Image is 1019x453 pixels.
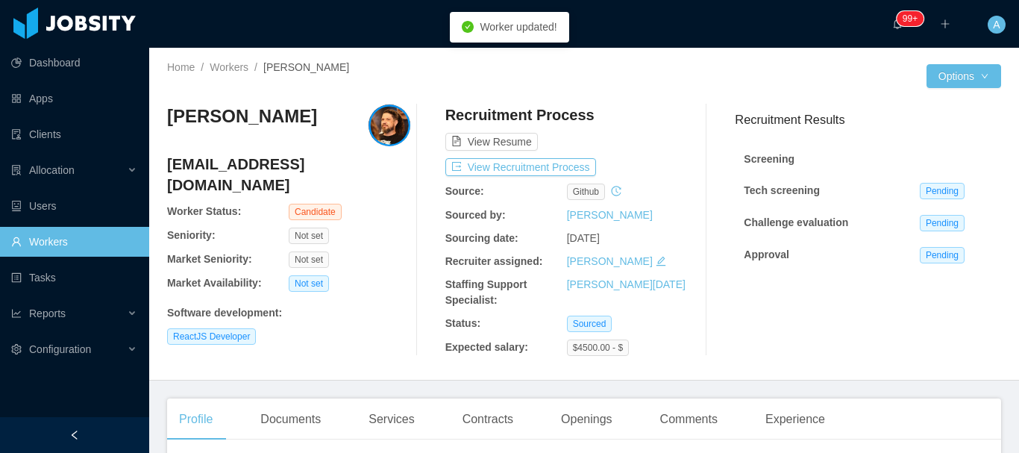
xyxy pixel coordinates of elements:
b: Market Seniority: [167,253,252,265]
i: icon: solution [11,165,22,175]
span: Not set [289,228,329,244]
sup: 158 [897,11,924,26]
a: icon: profileTasks [11,263,137,293]
img: 649706fa-00fe-41b7-acb6-3752ddabd453_68d5427e173e5-400w.png [369,104,410,146]
i: icon: bell [892,19,903,29]
a: icon: file-textView Resume [445,136,538,148]
span: Configuration [29,343,91,355]
b: Source: [445,185,484,197]
a: icon: pie-chartDashboard [11,48,137,78]
b: Staffing Support Specialist: [445,278,527,306]
span: [DATE] [567,232,600,244]
h3: [PERSON_NAME] [167,104,317,128]
span: Worker updated! [480,21,556,33]
a: [PERSON_NAME] [567,255,653,267]
b: Seniority: [167,229,216,241]
a: icon: auditClients [11,119,137,149]
div: Profile [167,399,225,440]
a: icon: appstoreApps [11,84,137,113]
button: icon: file-textView Resume [445,133,538,151]
b: Expected salary: [445,341,528,353]
div: Experience [753,399,837,440]
span: Pending [920,215,965,231]
i: icon: plus [940,19,950,29]
span: Pending [920,247,965,263]
span: Allocation [29,164,75,176]
b: Software development : [167,307,282,319]
span: Reports [29,307,66,319]
span: ReactJS Developer [167,328,256,345]
span: Sourced [567,316,612,332]
i: icon: history [611,186,621,196]
div: Services [357,399,426,440]
span: github [567,184,605,200]
i: icon: edit [656,256,666,266]
b: Sourcing date: [445,232,518,244]
i: icon: line-chart [11,308,22,319]
b: Worker Status: [167,205,241,217]
b: Recruiter assigned: [445,255,543,267]
h3: Recruitment Results [735,110,1001,129]
span: A [993,16,1000,34]
b: Sourced by: [445,209,506,221]
a: icon: userWorkers [11,227,137,257]
b: Status: [445,317,480,329]
span: [PERSON_NAME] [263,61,349,73]
span: Pending [920,183,965,199]
span: Candidate [289,204,342,220]
div: Documents [248,399,333,440]
button: Optionsicon: down [926,64,1001,88]
div: Contracts [451,399,525,440]
strong: Challenge evaluation [744,216,848,228]
div: Comments [648,399,730,440]
strong: Approval [744,249,789,260]
i: icon: check-circle [462,21,474,33]
a: [PERSON_NAME][DATE] [567,278,686,290]
a: icon: robotUsers [11,191,137,221]
button: icon: exportView Recruitment Process [445,158,596,176]
span: $4500.00 - $ [567,340,629,356]
div: Openings [549,399,624,440]
strong: Screening [744,153,794,165]
a: Home [167,61,195,73]
a: Workers [210,61,248,73]
a: [PERSON_NAME] [567,209,653,221]
i: icon: setting [11,344,22,354]
span: Not set [289,275,329,292]
b: Market Availability: [167,277,262,289]
a: icon: exportView Recruitment Process [445,161,596,173]
span: / [254,61,257,73]
span: / [201,61,204,73]
strong: Tech screening [744,184,820,196]
span: Not set [289,252,329,268]
h4: [EMAIL_ADDRESS][DOMAIN_NAME] [167,154,410,196]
